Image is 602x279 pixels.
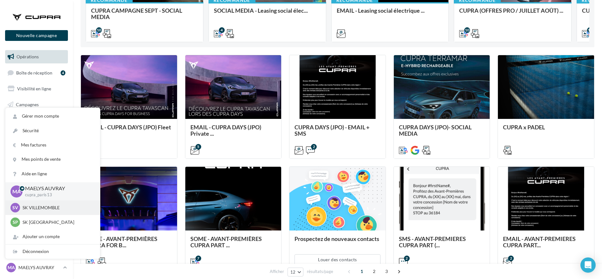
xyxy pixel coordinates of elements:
[5,124,100,138] a: Sécurité
[580,257,596,273] div: Open Intercom Messenger
[25,192,90,198] p: cupra_paris13
[5,109,100,123] a: Gérer mon compte
[190,124,261,137] span: EMAIL - CUPRA DAYS (JPO) Private ...
[4,129,69,143] a: Médiathèque
[503,235,576,249] span: EMAIL - AVANT-PREMIERES CUPRA PART...
[290,269,296,275] span: 12
[12,204,18,211] span: SV
[4,182,69,201] a: Campagnes DataOnDemand
[4,98,69,111] a: Campagnes
[190,235,262,249] span: SOME - AVANT-PREMIÈRES CUPRA PART ...
[357,266,367,276] span: 1
[23,204,92,211] p: SK VILLEMOMBLE
[5,152,100,166] a: Mes points de vente
[25,185,90,192] p: MAELYS AUVRAY
[464,27,470,33] div: 10
[195,144,201,150] div: 5
[23,219,92,225] p: SK [GEOGRAPHIC_DATA]
[381,266,392,276] span: 3
[16,70,52,75] span: Boîte de réception
[399,235,466,249] span: SMS - AVANT-PREMIERES CUPRA PART (...
[18,264,61,271] p: MAELYS AUVRAY
[8,264,15,271] span: MA
[17,54,39,59] span: Opérations
[4,145,69,159] a: Calendrier
[4,161,69,180] a: PLV et print personnalisable
[86,235,157,249] span: SOME - AVANT-PREMIÈRES CUPRA FOR B...
[5,167,100,181] a: Aide en ligne
[508,256,514,261] div: 2
[5,138,100,152] a: Mes factures
[195,256,201,261] div: 7
[4,66,69,80] a: Boîte de réception4
[4,82,69,95] a: Visibilité en ligne
[404,256,410,261] div: 2
[16,102,39,107] span: Campagnes
[5,244,100,259] div: Déconnexion
[5,262,68,274] a: MA MAELYS AUVRAY
[503,124,545,131] span: CUPRA x PADEL
[96,27,102,33] div: 10
[294,124,369,137] span: CUPRA DAYS (JPO) - EMAIL + SMS
[214,7,308,14] span: SOCIAL MEDIA - Leasing social élec...
[61,70,65,75] div: 4
[270,269,284,275] span: Afficher
[459,7,563,14] span: CUPRA (OFFRES PRO / JUILLET AOÛT) ...
[12,188,21,195] span: MA
[294,254,380,265] button: Louer des contacts
[369,266,379,276] span: 2
[13,219,18,225] span: SP
[288,268,304,276] button: 12
[86,124,171,137] span: EMAIL - CUPRA DAYS (JPO) Fleet Gén...
[5,30,68,41] button: Nouvelle campagne
[307,269,333,275] span: résultats/page
[5,230,100,244] div: Ajouter un compte
[17,86,51,91] span: Visibilité en ligne
[337,7,425,14] span: EMAIL - Leasing social électrique ...
[4,50,69,63] a: Opérations
[219,27,225,33] div: 4
[91,7,182,20] span: CUPRA CAMPAGNE SEPT - SOCIAL MEDIA
[399,124,472,137] span: CUPRA DAYS (JPO)- SOCIAL MEDIA
[4,114,69,127] a: Contacts
[587,27,593,33] div: 11
[294,235,379,242] span: Prospectez de nouveaux contacts
[311,144,317,150] div: 2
